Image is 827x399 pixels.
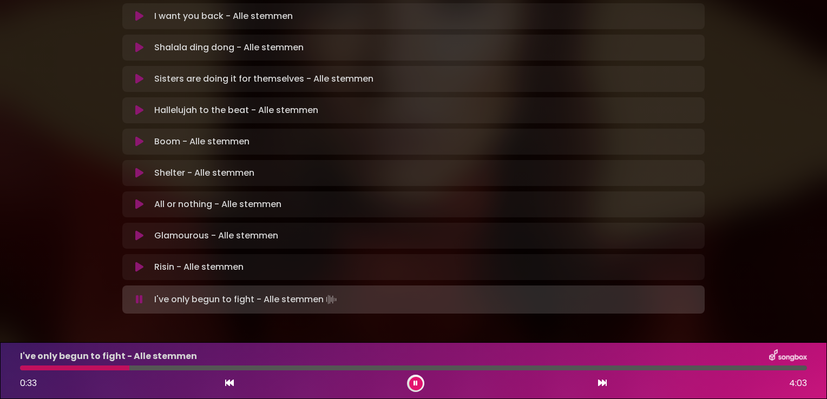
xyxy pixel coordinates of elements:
[154,292,339,307] p: I've only begun to fight - Alle stemmen
[154,167,254,179] p: Shelter - Alle stemmen
[154,229,278,242] p: Glamourous - Alle stemmen
[154,198,281,211] p: All or nothing - Alle stemmen
[154,135,250,148] p: Boom - Alle stemmen
[20,350,197,363] p: I've only begun to fight - Alle stemmen
[154,10,293,23] p: I want you back - Alle stemmen
[324,292,339,307] img: waveform4.gif
[154,72,373,85] p: Sisters are doing it for themselves - Alle stemmen
[154,261,244,274] p: Risin - Alle stemmen
[769,349,807,363] img: songbox-logo-white.png
[154,41,304,54] p: Shalala ding dong - Alle stemmen
[154,104,318,117] p: Hallelujah to the beat - Alle stemmen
